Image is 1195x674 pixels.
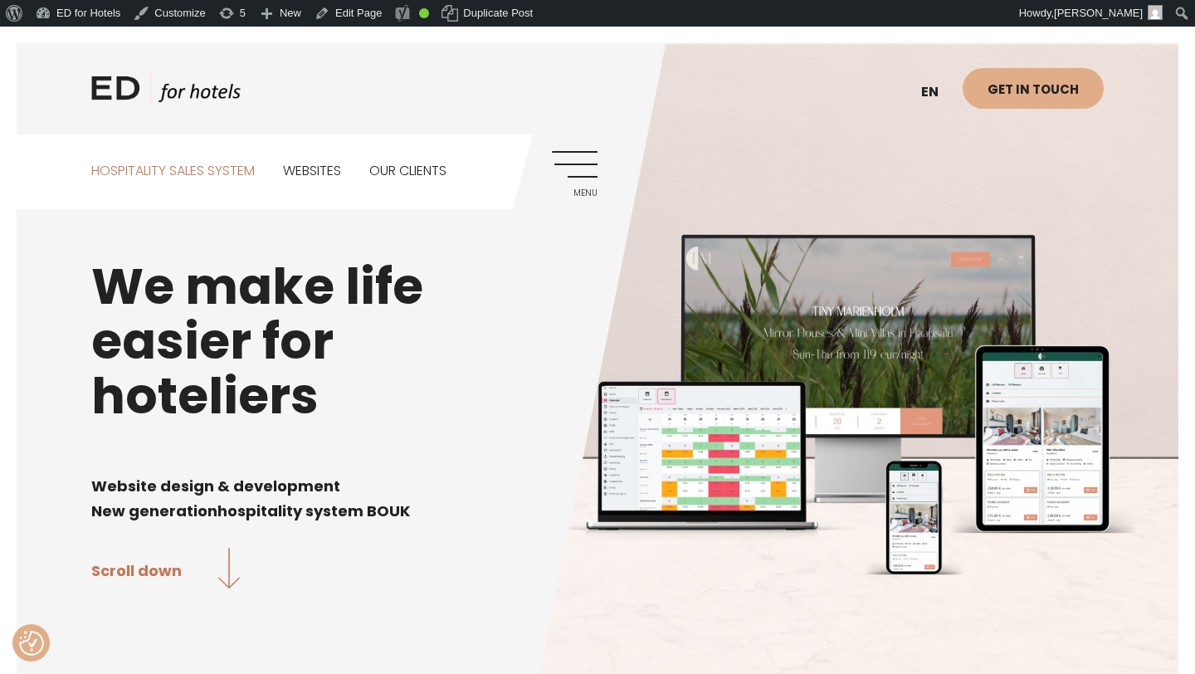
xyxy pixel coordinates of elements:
a: Websites [283,134,341,208]
a: Our clients [369,134,446,208]
a: en [913,72,963,113]
a: Scroll down [91,548,240,592]
a: Hospitality sales system [91,134,255,208]
a: Get in touch [963,68,1104,109]
div: Good [419,8,429,18]
span: [PERSON_NAME] [1054,7,1143,19]
button: Consent Preferences [19,631,44,656]
span: hospitality system BOUK [217,501,410,521]
div: Page 1 [91,448,1104,523]
h1: We make life easier for hoteliers [91,259,1104,423]
span: Website design & development New generation [91,476,340,521]
span: Menu [552,188,597,198]
img: Revisit consent button [19,631,44,656]
a: Menu [552,151,597,197]
a: ED HOTELS [91,72,241,114]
